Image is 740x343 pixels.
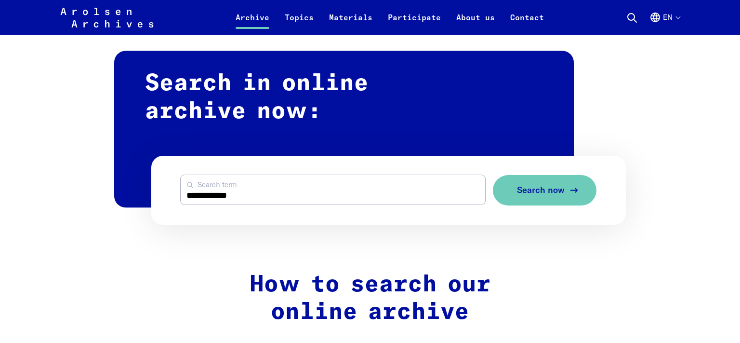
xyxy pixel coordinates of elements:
[228,12,277,35] a: Archive
[114,51,574,207] h2: Search in online archive now:
[277,12,321,35] a: Topics
[166,271,574,327] h2: How to search our online archive
[649,12,680,35] button: English, language selection
[502,12,552,35] a: Contact
[380,12,449,35] a: Participate
[493,175,596,206] button: Search now
[228,6,552,29] nav: Primary
[321,12,380,35] a: Materials
[517,185,565,195] span: Search now
[449,12,502,35] a: About us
